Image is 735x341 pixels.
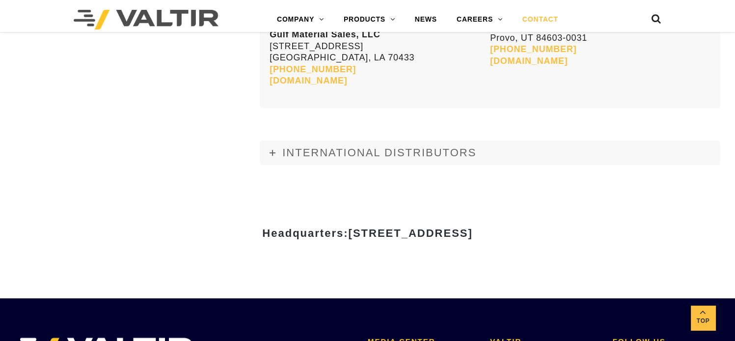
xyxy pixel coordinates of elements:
[513,10,568,29] a: CONTACT
[691,306,715,330] a: Top
[490,56,568,66] a: [DOMAIN_NAME]
[260,141,720,165] a: INTERNATIONAL DISTRIBUTORS
[267,10,334,29] a: COMPANY
[270,29,490,86] p: [STREET_ADDRESS] [GEOGRAPHIC_DATA], LA 70433
[270,29,380,39] strong: Gulf Material Sales, LLC
[348,227,472,239] span: [STREET_ADDRESS]
[447,10,513,29] a: CAREERS
[405,10,447,29] a: NEWS
[490,44,576,54] a: [PHONE_NUMBER]
[262,227,472,239] strong: Headquarters:
[74,10,218,29] img: Valtir
[270,64,356,74] a: [PHONE_NUMBER]
[282,146,476,159] span: INTERNATIONAL DISTRIBUTORS
[691,315,715,327] span: Top
[270,76,347,85] a: [DOMAIN_NAME]
[334,10,405,29] a: PRODUCTS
